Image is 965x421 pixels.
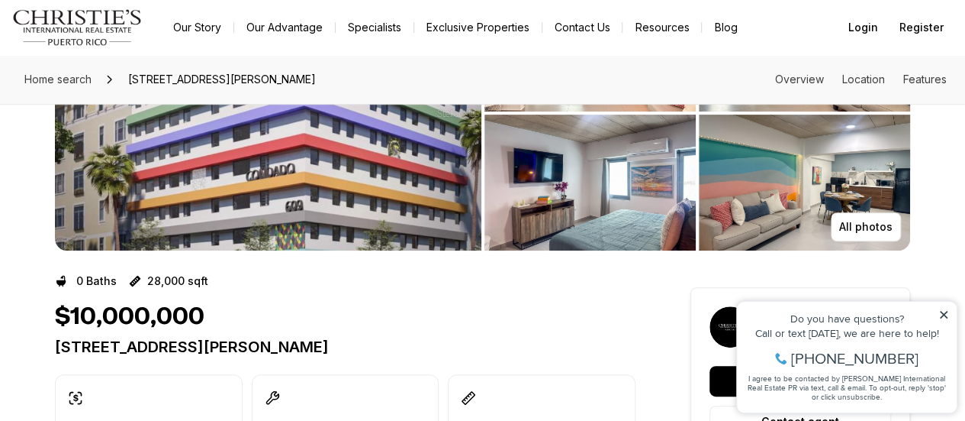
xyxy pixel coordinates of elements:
[831,212,901,241] button: All photos
[542,17,622,38] button: Contact Us
[839,12,887,43] button: Login
[55,338,635,356] p: [STREET_ADDRESS][PERSON_NAME]
[709,366,891,397] button: Request a tour
[19,94,217,123] span: I agree to be contacted by [PERSON_NAME] International Real Estate PR via text, call & email. To ...
[336,17,413,38] a: Specialists
[161,17,233,38] a: Our Story
[147,275,208,287] p: 28,000 sqft
[699,115,910,251] button: View image gallery
[890,12,953,43] button: Register
[16,49,220,60] div: Call or text [DATE], we are here to help!
[839,221,893,233] p: All photos
[63,72,190,87] span: [PHONE_NUMBER]
[775,73,824,86] a: Skip to: Overview
[18,67,98,92] a: Home search
[16,34,220,45] div: Do you have questions?
[903,73,947,86] a: Skip to: Features
[76,275,117,287] p: 0 Baths
[702,17,749,38] a: Blog
[12,9,143,46] img: logo
[24,73,92,86] span: Home search
[122,67,322,92] span: [STREET_ADDRESS][PERSON_NAME]
[234,17,335,38] a: Our Advantage
[848,21,878,34] span: Login
[775,73,947,86] nav: Page section menu
[842,73,885,86] a: Skip to: Location
[622,17,701,38] a: Resources
[55,303,204,332] h1: $10,000,000
[484,115,696,251] button: View image gallery
[899,21,944,34] span: Register
[414,17,542,38] a: Exclusive Properties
